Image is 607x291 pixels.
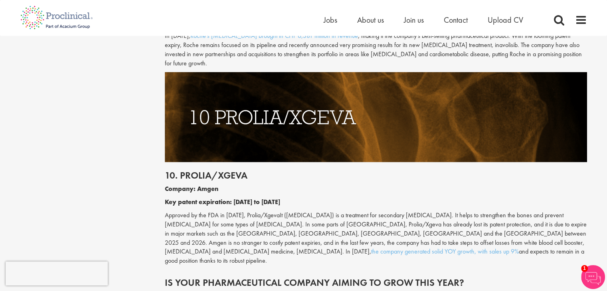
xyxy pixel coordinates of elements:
a: Upload CV [488,15,523,25]
b: Key patent expiration: [DATE] to [DATE] [165,198,280,206]
a: Jobs [324,15,337,25]
b: Company: Amgen [165,185,218,193]
p: Approved by the FDA in [DATE], Prolia/XgevaIt ([MEDICAL_DATA]) is a treatment for secondary [MEDI... [165,211,587,265]
a: Join us [404,15,424,25]
h2: IS YOUR PHARMACEUTICAL COMPANY AIMING TO GROW THIS YEAR? [165,277,587,288]
p: In [DATE], , making it the company’s best-selling pharmaceutical product. With the looming patent... [165,31,587,68]
iframe: reCAPTCHA [6,262,108,285]
a: the company generated solid YOY growth, with sales up 9% [371,247,519,256]
a: About us [357,15,384,25]
img: Chatbot [581,265,605,289]
span: 1 [581,265,588,272]
a: Contact [444,15,468,25]
h2: 10. Prolia/Xgeva [165,170,587,181]
img: Drugs with patents due to expire Prolia/Xgeva [165,72,587,162]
